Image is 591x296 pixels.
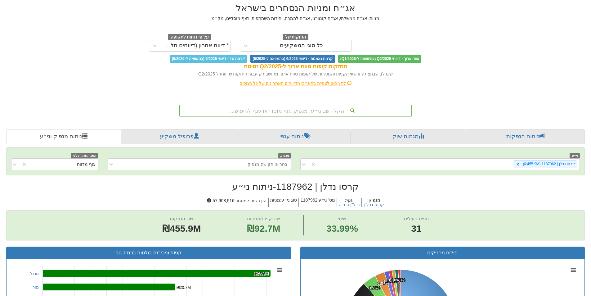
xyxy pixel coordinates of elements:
[11,250,286,256] h3: קניות ומכירות בולטות ברמת גוף
[404,216,428,221] span: גופים פעילים
[119,16,472,21] h5: מניות, אג״ח ממשלתי, אג״ח קונצרני, אג״ח להמרה, יחידות השתתפות, רצף מוסדיים, מק״מ
[177,285,191,290] tspan: ₪20.7M
[250,55,335,63] span: קרנות נאמנות - דיווחי 6/2025 (בהשוואה ל-5/2025)
[268,198,298,207] h5: סוג ני״ע : מניות
[168,34,211,41] span: על פי דוחות לתקופה
[121,129,238,144] a: פרופיל משקיע
[254,271,269,276] tspan: ₪35.6M
[389,278,401,283] tspan: 0.90%
[180,105,411,116] div: הקלד שם ני״ע, מנפיק, גוף מוסדי או ענף לחיפוש...
[33,285,39,289] a: מור
[119,63,472,71] div: החזקות קופות טווח ארוך ל-Q2/2025 זמינות
[378,281,389,286] tspan: 2.87%
[383,279,395,284] tspan: 1.32%
[247,216,280,221] span: שווי קניות/מכירות
[119,3,472,13] h2: אג״ח ומניות הנסחרים בישראל
[162,223,201,234] span: ₪455.9M
[71,153,98,158] span: הצג החזקות לפי
[162,43,229,49] div: * דיווח אחרון (דיווחים חלקיים)
[298,198,337,207] h5: מס' ני״ע : 1187962
[30,271,39,276] a: מגדל
[119,71,472,77] div: שים לב שבתצוגה זו שווי הקניות והמכירות של קופות טווח ארוך מחושב רק עבור החזקות שדווחו ל Q2/2025
[248,161,288,167] div: בחר או הזן שם מנפיק
[521,161,576,168] div: קרסו נדלן | 1187962 (₪455.9M)
[77,161,95,167] div: גוף מדווח
[369,286,380,290] tspan: 3.95%
[170,55,247,63] span: קרנות סל - דיווחי 6/2025 (בהשוואה ל-5/2025)
[280,43,323,49] div: כל סוגי המשקיעים
[278,153,291,158] span: מנפיק
[570,153,580,158] span: ני״ע
[466,129,585,144] a: ניתוח הנפקות
[338,216,346,221] span: שינוי
[386,279,398,283] tspan: 0.95%
[170,216,193,221] span: שווי החזקות
[337,198,361,207] h5: ענף :
[114,80,477,86] div: לחץ כאן לצפייה בתאריכי הדיווחים האחרונים של כל הגופים
[283,34,309,41] span: החזקות של
[361,198,386,207] h5: מנפיק :
[364,203,384,207] button: קרסו נדל"ן
[339,203,360,207] button: נדל"ן ובנייה
[238,129,351,144] a: ניתוח ענפי
[305,250,580,256] h3: פילוח מחזיקים
[394,278,405,282] tspan: 0.73%
[6,181,585,192] h2: קרסו נדלן | 1187962 - ניתוח ני״ע
[6,129,121,144] a: ניתוח מנפיק וני״ע
[205,198,268,207] h5: הון רשום למסחר : 57,908,516
[351,129,466,144] a: מגמות שוק
[404,222,428,235] span: 31
[338,55,421,63] span: טווח ארוך - דיווחי Q2/2025 (בהשוואה ל-Q1/2025)
[392,278,403,282] tspan: 0.90%
[247,223,280,234] span: ₪92.7M
[326,222,358,235] span: 33.99%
